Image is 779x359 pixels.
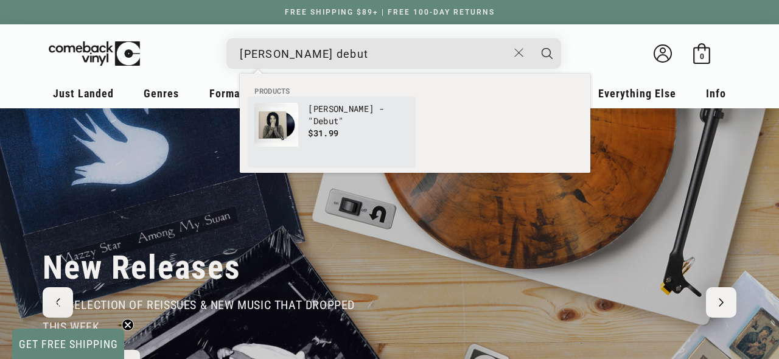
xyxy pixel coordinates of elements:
span: Formats [209,87,250,100]
span: Everything Else [598,87,676,100]
h2: New Releases [43,248,241,288]
div: Search [226,38,561,69]
span: $31.99 [308,127,338,139]
li: Products [248,86,582,97]
span: our selection of reissues & new music that dropped this week. [43,298,355,334]
p: [PERSON_NAME] - " " [308,103,409,127]
button: Close teaser [122,319,134,331]
span: Info [706,87,726,100]
b: Debut [313,115,339,127]
img: Björk - "Debut" [254,103,298,147]
span: Genres [144,87,179,100]
input: When autocomplete results are available use up and down arrows to review and enter to select [240,41,508,66]
li: products: Björk - "Debut" [248,97,415,167]
button: Close [508,40,531,66]
a: FREE SHIPPING $89+ | FREE 100-DAY RETURNS [273,8,507,16]
a: Björk - "Debut" [PERSON_NAME] - "Debut" $31.99 [254,103,409,161]
span: 0 [700,52,704,61]
span: Just Landed [53,87,114,100]
button: Search [532,38,562,69]
span: GET FREE SHIPPING [19,338,118,350]
div: GET FREE SHIPPINGClose teaser [12,329,124,359]
div: Products [240,74,590,173]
